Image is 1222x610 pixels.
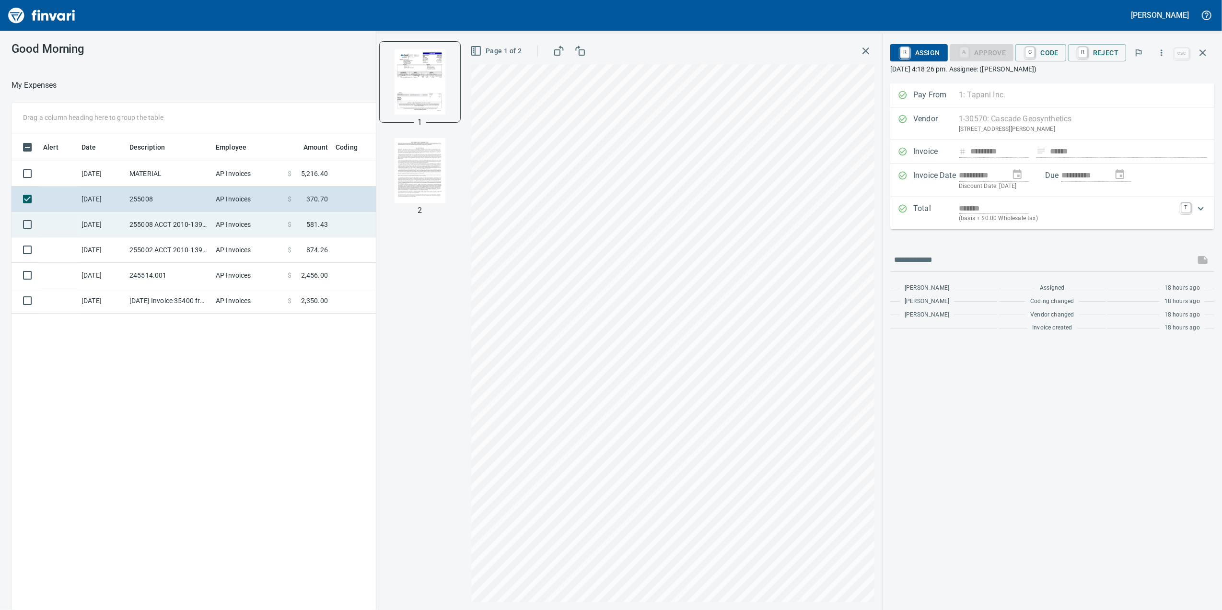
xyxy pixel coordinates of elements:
a: T [1181,203,1191,212]
a: esc [1175,48,1189,59]
span: Alert [43,141,58,153]
span: 874.26 [306,245,328,255]
button: [PERSON_NAME] [1129,8,1191,23]
span: Date [81,141,96,153]
span: Employee [216,141,259,153]
span: Code [1023,45,1059,61]
td: [DATE] [78,212,126,237]
p: Drag a column heading here to group the table [23,113,163,122]
td: 255008 ACCT 2010-1396500 [126,212,212,237]
span: Description [129,141,165,153]
td: [DATE] Invoice 35400 from Superior Sweeping Inc (1-10990) [126,288,212,314]
p: [DATE] 4:18:26 pm. Assignee: ([PERSON_NAME]) [890,64,1214,74]
span: $ [288,245,291,255]
a: R [1078,47,1087,58]
td: [DATE] [78,187,126,212]
span: $ [288,169,291,178]
img: Page 2 [387,138,453,203]
span: Assign [898,45,940,61]
span: $ [288,194,291,204]
td: AP Invoices [212,161,284,187]
p: Total [913,203,959,223]
div: Expand [890,197,1214,229]
span: Reject [1076,45,1118,61]
p: My Expenses [12,80,57,91]
p: 2 [418,205,422,216]
td: AP Invoices [212,187,284,212]
span: Coding changed [1030,297,1074,306]
span: 18 hours ago [1164,310,1200,320]
span: Amount [291,141,328,153]
img: Page 1 [387,49,453,115]
span: 581.43 [306,220,328,229]
span: Assigned [1040,283,1064,293]
span: Vendor changed [1030,310,1074,320]
span: [PERSON_NAME] [905,283,949,293]
span: Page 1 of 2 [472,45,522,57]
span: $ [288,220,291,229]
button: CCode [1015,44,1066,61]
a: C [1025,47,1035,58]
span: 2,456.00 [301,270,328,280]
span: Date [81,141,109,153]
button: RAssign [890,44,947,61]
td: [DATE] [78,288,126,314]
span: Amount [303,141,328,153]
span: Description [129,141,178,153]
td: 245514.001 [126,263,212,288]
span: Alert [43,141,71,153]
span: 2,350.00 [301,296,328,305]
button: Flag [1128,42,1149,63]
td: 255002 ACCT 2010-1391591 [126,237,212,263]
h5: [PERSON_NAME] [1131,10,1189,20]
div: Coding Required [950,48,1014,56]
a: R [900,47,909,58]
span: Coding [336,141,370,153]
span: [PERSON_NAME] [905,310,949,320]
p: (basis + $0.00 Wholesale tax) [959,214,1175,223]
h3: Good Morning [12,42,316,56]
span: 18 hours ago [1164,323,1200,333]
span: [PERSON_NAME] [905,297,949,306]
span: Close invoice [1172,41,1214,64]
span: Invoice created [1032,323,1072,333]
td: AP Invoices [212,237,284,263]
span: $ [288,270,291,280]
span: 18 hours ago [1164,283,1200,293]
button: RReject [1068,44,1126,61]
span: 370.70 [306,194,328,204]
span: Coding [336,141,358,153]
button: More [1151,42,1172,63]
span: This records your message into the invoice and notifies anyone mentioned [1191,248,1214,271]
img: Finvari [6,4,78,27]
p: 1 [418,117,422,128]
span: $ [288,296,291,305]
td: 255008 [126,187,212,212]
td: [DATE] [78,161,126,187]
td: MATERIAL [126,161,212,187]
td: [DATE] [78,263,126,288]
td: AP Invoices [212,288,284,314]
span: Employee [216,141,246,153]
td: AP Invoices [212,212,284,237]
button: Page 1 of 2 [468,42,525,60]
nav: breadcrumb [12,80,57,91]
td: AP Invoices [212,263,284,288]
span: 5,216.40 [301,169,328,178]
span: 18 hours ago [1164,297,1200,306]
td: [DATE] [78,237,126,263]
